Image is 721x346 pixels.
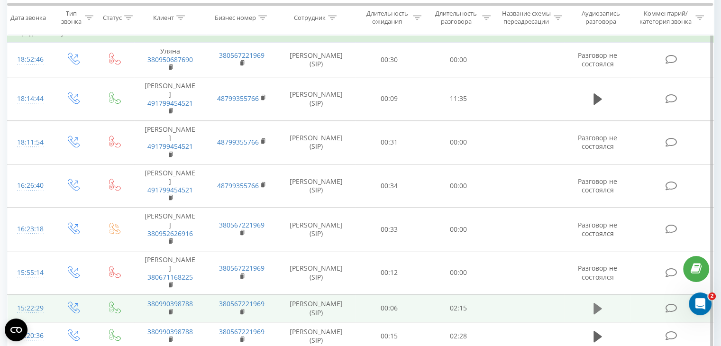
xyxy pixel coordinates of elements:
span: Разговор не состоялся [578,51,617,68]
td: [PERSON_NAME] (SIP) [278,77,355,121]
div: 15:55:14 [17,264,42,282]
td: 00:06 [355,294,424,322]
div: Клиент [153,14,174,22]
div: Статус [103,14,122,22]
td: 00:09 [355,77,424,121]
div: Комментарий/категория звонка [638,10,693,26]
span: Разговор не состоялся [578,177,617,194]
button: Open CMP widget [5,319,27,341]
iframe: Intercom live chat [689,292,712,315]
a: 48799355766 [217,137,259,146]
a: 491799454521 [147,185,193,194]
td: 11:35 [424,77,493,121]
td: 00:33 [355,208,424,251]
span: Разговор не состоялся [578,220,617,238]
td: 00:12 [355,251,424,295]
td: [PERSON_NAME] (SIP) [278,120,355,164]
a: 380567221969 [219,327,265,336]
a: 380950687690 [147,55,193,64]
td: 00:31 [355,120,424,164]
div: 16:23:18 [17,220,42,238]
td: [PERSON_NAME] (SIP) [278,294,355,322]
a: 380990398788 [147,327,193,336]
div: 16:26:40 [17,176,42,195]
div: Тип звонка [60,10,82,26]
td: [PERSON_NAME] (SIP) [278,208,355,251]
td: [PERSON_NAME] (SIP) [278,42,355,77]
div: Название схемы переадресации [502,10,551,26]
td: [PERSON_NAME] (SIP) [278,164,355,208]
div: Дата звонка [10,14,46,22]
a: 491799454521 [147,99,193,108]
span: 2 [708,292,716,300]
td: 02:15 [424,294,493,322]
td: 00:00 [424,164,493,208]
a: 380952626916 [147,229,193,238]
a: 491799454521 [147,142,193,151]
a: 380567221969 [219,51,265,60]
td: [PERSON_NAME] [134,208,206,251]
td: [PERSON_NAME] (SIP) [278,251,355,295]
div: 15:22:29 [17,299,42,318]
div: 15:20:36 [17,327,42,345]
div: Бизнес номер [215,14,256,22]
a: 380671168225 [147,273,193,282]
td: 00:00 [424,120,493,164]
td: [PERSON_NAME] [134,251,206,295]
div: Длительность разговора [432,10,480,26]
td: [PERSON_NAME] [134,164,206,208]
td: 00:30 [355,42,424,77]
span: Разговор не состоялся [578,264,617,281]
td: 00:00 [424,251,493,295]
div: Длительность ожидания [364,10,411,26]
a: 48799355766 [217,181,259,190]
div: Сотрудник [294,14,326,22]
td: 00:00 [424,208,493,251]
td: [PERSON_NAME] [134,120,206,164]
a: 380567221969 [219,299,265,308]
div: Аудиозапись разговора [573,10,629,26]
a: 380990398788 [147,299,193,308]
a: 380567221969 [219,264,265,273]
a: 380567221969 [219,220,265,229]
td: Уляна [134,42,206,77]
div: 18:14:44 [17,90,42,108]
td: [PERSON_NAME] [134,77,206,121]
div: 18:52:46 [17,50,42,69]
span: Разговор не состоялся [578,133,617,151]
td: 00:00 [424,42,493,77]
td: 00:34 [355,164,424,208]
a: 48799355766 [217,94,259,103]
div: 18:11:54 [17,133,42,152]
